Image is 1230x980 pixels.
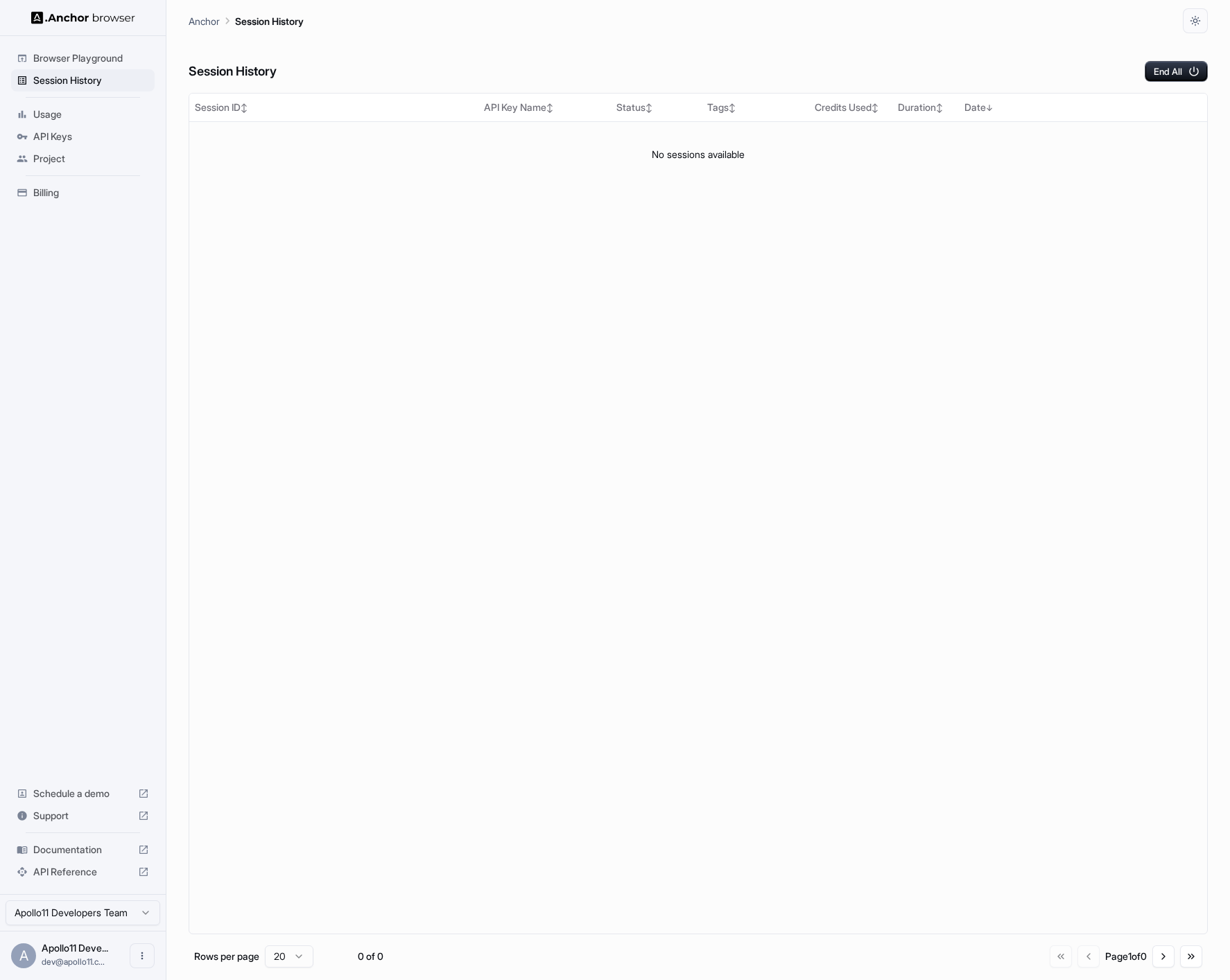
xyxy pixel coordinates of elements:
[11,47,155,69] div: Browser Playground
[707,100,804,114] div: Tags
[42,956,105,967] span: dev@apollo11.co.jp
[11,125,155,148] div: API Keys
[241,103,248,113] span: ↕
[546,103,553,113] span: ↕
[33,51,149,65] span: Browser Playground
[130,943,155,968] button: Open menu
[646,103,652,113] span: ↕
[986,103,993,113] span: ↓
[195,100,473,114] div: Session ID
[11,861,155,883] div: API Reference
[484,100,605,114] div: API Key Name
[964,100,1094,114] div: Date
[33,130,149,143] span: API Keys
[898,100,954,114] div: Duration
[189,13,304,28] nav: breadcrumb
[33,787,132,800] span: Schedule a demo
[189,62,277,82] h6: Session History
[11,782,155,805] div: Schedule a demo
[11,943,36,968] div: A
[936,103,943,113] span: ↕
[33,107,149,121] span: Usage
[11,182,155,204] div: Billing
[31,11,135,24] img: Anchor Logo
[33,865,132,879] span: API Reference
[11,103,155,125] div: Usage
[33,186,149,200] span: Billing
[42,942,108,954] span: Apollo11 Developers
[189,121,1207,188] td: No sessions available
[33,843,132,857] span: Documentation
[815,100,886,114] div: Credits Used
[11,148,155,170] div: Project
[11,69,155,91] div: Session History
[11,839,155,861] div: Documentation
[616,100,696,114] div: Status
[194,950,259,963] p: Rows per page
[336,950,405,963] div: 0 of 0
[11,805,155,827] div: Support
[189,14,220,28] p: Anchor
[235,14,304,28] p: Session History
[33,73,149,87] span: Session History
[1145,61,1208,82] button: End All
[1105,950,1147,963] div: Page 1 of 0
[33,152,149,166] span: Project
[872,103,878,113] span: ↕
[729,103,736,113] span: ↕
[33,809,132,823] span: Support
